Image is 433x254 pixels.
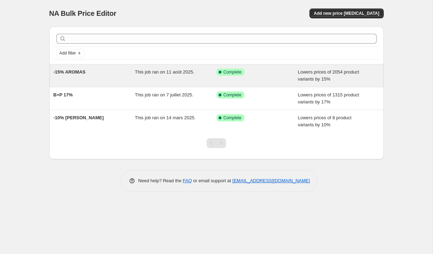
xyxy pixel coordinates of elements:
[135,69,194,75] span: This job ran on 11 août 2025.
[298,92,359,104] span: Lowers prices of 1315 product variants by 17%
[135,115,196,120] span: This job ran on 14 mars 2025.
[183,178,192,183] a: FAQ
[59,50,76,56] span: Add filter
[309,8,383,18] button: Add new price [MEDICAL_DATA]
[138,178,183,183] span: Need help? Read the
[54,115,104,120] span: -10% [PERSON_NAME]
[135,92,193,97] span: This job ran on 7 juillet 2025.
[54,69,86,75] span: -15% AROMAS
[298,115,351,127] span: Lowers prices of 8 product variants by 10%
[224,92,241,98] span: Complete
[54,92,73,97] span: B+P 17%
[224,115,241,121] span: Complete
[314,11,379,16] span: Add new price [MEDICAL_DATA]
[192,178,232,183] span: or email support at
[224,69,241,75] span: Complete
[207,138,226,148] nav: Pagination
[298,69,359,82] span: Lowers prices of 2054 product variants by 15%
[49,9,117,17] span: NA Bulk Price Editor
[232,178,310,183] a: [EMAIL_ADDRESS][DOMAIN_NAME]
[56,49,84,57] button: Add filter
